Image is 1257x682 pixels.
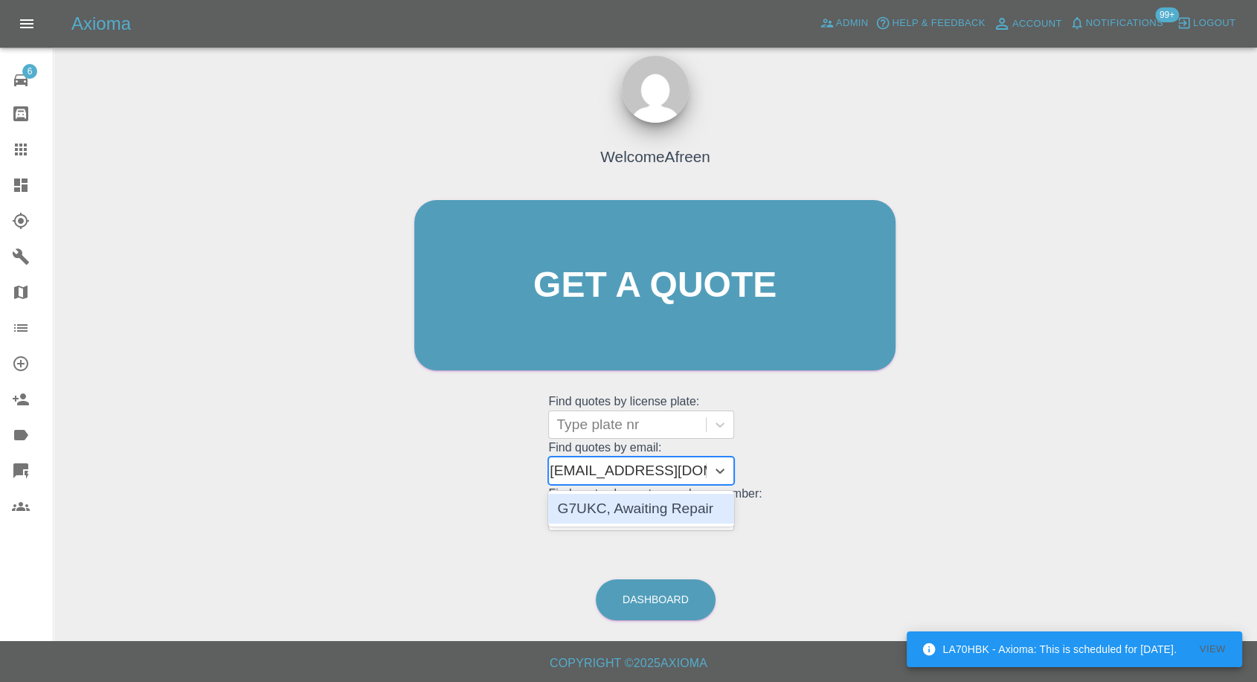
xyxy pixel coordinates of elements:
[1066,12,1167,35] button: Notifications
[816,12,872,35] a: Admin
[989,12,1066,36] a: Account
[600,145,710,168] h4: Welcome Afreen
[1173,12,1239,35] button: Logout
[892,15,985,32] span: Help & Feedback
[548,395,762,439] grid: Find quotes by license plate:
[414,200,896,370] a: Get a quote
[1086,15,1163,32] span: Notifications
[596,579,716,620] a: Dashboard
[548,441,762,485] grid: Find quotes by email:
[836,15,869,32] span: Admin
[622,56,689,123] img: ...
[1012,16,1062,33] span: Account
[548,487,762,531] grid: Find quotes by customer phone number:
[1189,638,1236,661] button: View
[1193,15,1235,32] span: Logout
[9,6,45,42] button: Open drawer
[548,494,734,524] div: G7UKC, Awaiting Repair
[22,64,37,79] span: 6
[1155,7,1179,22] span: 99+
[922,636,1177,663] div: LA70HBK - Axioma: This is scheduled for [DATE].
[12,653,1245,674] h6: Copyright © 2025 Axioma
[71,12,131,36] h5: Axioma
[872,12,988,35] button: Help & Feedback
